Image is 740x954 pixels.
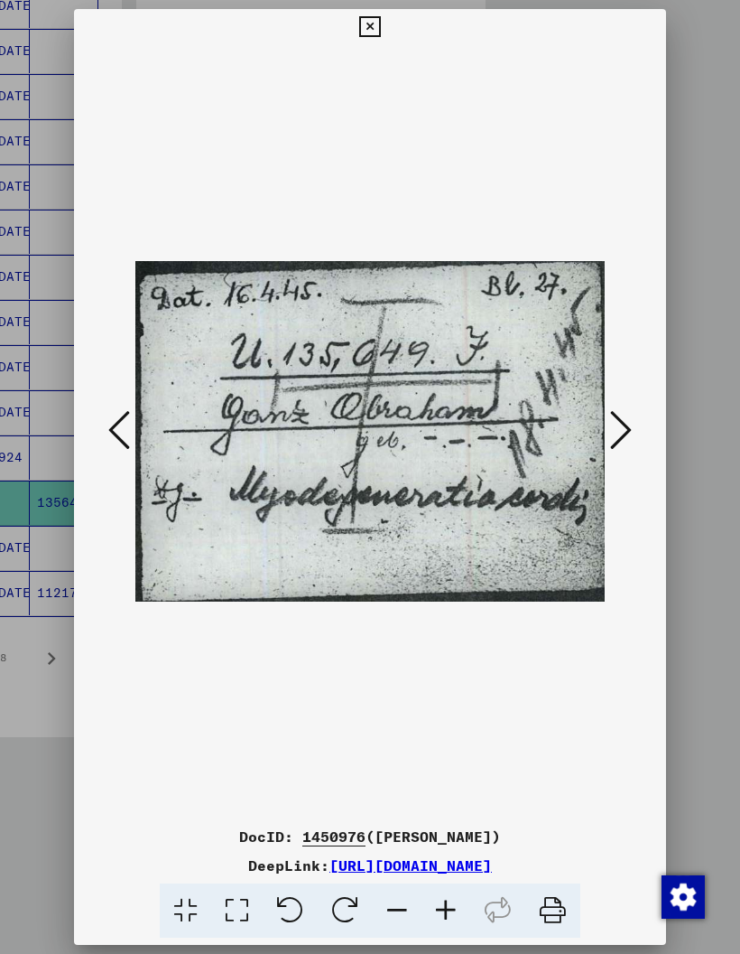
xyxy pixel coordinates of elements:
[74,826,666,847] div: DocID: ([PERSON_NAME])
[329,856,492,874] a: [URL][DOMAIN_NAME]
[74,855,666,876] div: DeepLink:
[661,874,704,918] div: Zustimmung ändern
[135,45,605,818] img: 001.jpg
[661,875,705,919] img: Zustimmung ändern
